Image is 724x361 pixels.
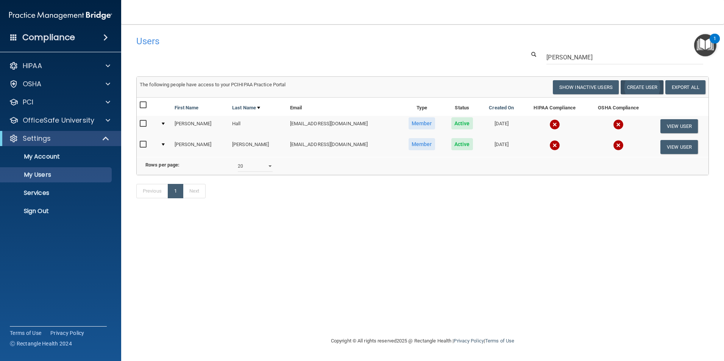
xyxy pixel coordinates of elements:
[9,116,110,125] a: OfficeSafe University
[284,329,561,353] div: Copyright © All rights reserved 2025 @ Rectangle Health | |
[232,103,260,112] a: Last Name
[9,8,112,23] img: PMB logo
[183,184,206,198] a: Next
[546,50,703,64] input: Search
[23,98,33,107] p: PCI
[50,329,84,337] a: Privacy Policy
[553,80,619,94] button: Show Inactive Users
[489,103,514,112] a: Created On
[9,98,110,107] a: PCI
[23,79,42,89] p: OSHA
[660,119,698,133] button: View User
[5,189,108,197] p: Services
[621,80,663,94] button: Create User
[9,134,110,143] a: Settings
[549,140,560,151] img: cross.ca9f0e7f.svg
[22,32,75,43] h4: Compliance
[5,171,108,179] p: My Users
[287,98,400,116] th: Email
[485,338,514,344] a: Terms of Use
[140,82,286,87] span: The following people have access to your PCIHIPAA Practice Portal
[168,184,183,198] a: 1
[523,98,587,116] th: HIPAA Compliance
[713,39,716,48] div: 1
[172,116,229,137] td: [PERSON_NAME]
[136,184,168,198] a: Previous
[145,162,179,168] b: Rows per page:
[136,36,466,46] h4: Users
[613,140,624,151] img: cross.ca9f0e7f.svg
[665,80,705,94] a: Export All
[23,116,94,125] p: OfficeSafe University
[23,61,42,70] p: HIPAA
[443,98,481,116] th: Status
[229,137,287,157] td: [PERSON_NAME]
[613,119,624,130] img: cross.ca9f0e7f.svg
[454,338,484,344] a: Privacy Policy
[400,98,443,116] th: Type
[5,207,108,215] p: Sign Out
[10,340,72,347] span: Ⓒ Rectangle Health 2024
[175,103,199,112] a: First Name
[694,34,716,56] button: Open Resource Center, 1 new notification
[409,138,435,150] span: Member
[660,140,698,154] button: View User
[10,329,41,337] a: Terms of Use
[549,119,560,130] img: cross.ca9f0e7f.svg
[9,79,110,89] a: OSHA
[481,116,522,137] td: [DATE]
[229,116,287,137] td: Hall
[451,117,473,129] span: Active
[409,117,435,129] span: Member
[287,137,400,157] td: [EMAIL_ADDRESS][DOMAIN_NAME]
[451,138,473,150] span: Active
[287,116,400,137] td: [EMAIL_ADDRESS][DOMAIN_NAME]
[23,134,51,143] p: Settings
[9,61,110,70] a: HIPAA
[5,153,108,160] p: My Account
[172,137,229,157] td: [PERSON_NAME]
[587,98,650,116] th: OSHA Compliance
[481,137,522,157] td: [DATE]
